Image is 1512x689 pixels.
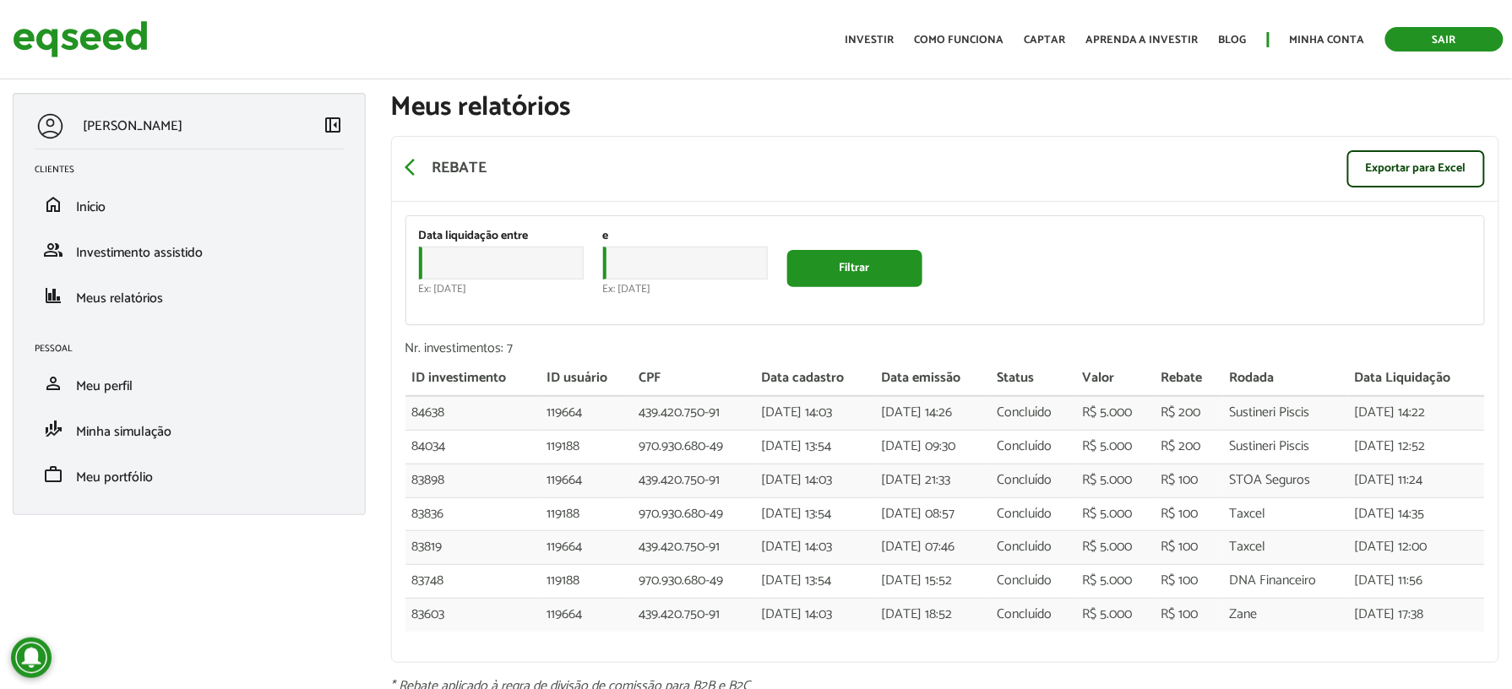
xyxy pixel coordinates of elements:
[1155,531,1223,565] td: R$ 100
[1223,531,1348,565] td: Taxcel
[76,196,106,219] span: Início
[35,464,344,485] a: workMeu portfólio
[1024,35,1065,46] a: Captar
[405,565,541,599] td: 83748
[1075,497,1154,531] td: R$ 5.000
[1348,599,1485,632] td: [DATE] 17:38
[990,565,1075,599] td: Concluído
[324,115,344,138] a: Colapsar menu
[76,466,153,489] span: Meu portfólio
[754,565,874,599] td: [DATE] 13:54
[432,160,487,178] p: Rebate
[787,250,922,287] button: Filtrar
[76,287,163,310] span: Meus relatórios
[874,565,990,599] td: [DATE] 15:52
[405,157,426,177] span: arrow_back_ios
[633,599,755,632] td: 439.420.750-91
[1219,35,1247,46] a: Blog
[874,396,990,430] td: [DATE] 14:26
[633,531,755,565] td: 439.420.750-91
[1155,565,1223,599] td: R$ 100
[990,430,1075,464] td: Concluído
[35,194,344,214] a: homeInício
[405,599,541,632] td: 83603
[13,17,148,62] img: EqSeed
[633,497,755,531] td: 970.930.680-49
[1223,599,1348,632] td: Zane
[405,362,541,396] th: ID investimento
[990,396,1075,430] td: Concluído
[990,464,1075,497] td: Concluído
[324,115,344,135] span: left_panel_close
[43,419,63,439] span: finance_mode
[874,497,990,531] td: [DATE] 08:57
[1075,396,1154,430] td: R$ 5.000
[540,497,633,531] td: 119188
[1385,27,1504,52] a: Sair
[43,373,63,393] span: person
[419,231,529,242] label: Data liquidação entre
[633,565,755,599] td: 970.930.680-49
[874,599,990,632] td: [DATE] 18:52
[1348,497,1485,531] td: [DATE] 14:35
[1075,531,1154,565] td: R$ 5.000
[845,35,894,46] a: Investir
[754,599,874,632] td: [DATE] 14:03
[1155,464,1223,497] td: R$ 100
[1223,396,1348,430] td: Sustineri Piscis
[540,565,633,599] td: 119188
[22,182,356,227] li: Início
[1348,531,1485,565] td: [DATE] 12:00
[1155,599,1223,632] td: R$ 100
[633,396,755,430] td: 439.420.750-91
[35,165,356,175] h2: Clientes
[603,284,772,295] div: Ex: [DATE]
[540,599,633,632] td: 119664
[1223,497,1348,531] td: Taxcel
[76,375,133,398] span: Meu perfil
[35,240,344,260] a: groupInvestimento assistido
[1223,464,1348,497] td: STOA Seguros
[754,531,874,565] td: [DATE] 14:03
[43,240,63,260] span: group
[1223,565,1348,599] td: DNA Financeiro
[1075,599,1154,632] td: R$ 5.000
[1348,396,1485,430] td: [DATE] 14:22
[540,531,633,565] td: 119664
[35,373,344,393] a: personMeu perfil
[1290,35,1365,46] a: Minha conta
[35,344,356,354] h2: Pessoal
[633,430,755,464] td: 970.930.680-49
[405,430,541,464] td: 84034
[35,419,344,439] a: finance_modeMinha simulação
[754,464,874,497] td: [DATE] 14:03
[405,396,541,430] td: 84638
[540,430,633,464] td: 119188
[754,497,874,531] td: [DATE] 13:54
[874,430,990,464] td: [DATE] 09:30
[405,531,541,565] td: 83819
[405,497,541,531] td: 83836
[43,464,63,485] span: work
[754,362,874,396] th: Data cadastro
[1075,362,1154,396] th: Valor
[633,464,755,497] td: 439.420.750-91
[540,362,633,396] th: ID usuário
[1348,430,1485,464] td: [DATE] 12:52
[405,342,1486,355] div: Nr. investimentos: 7
[76,420,171,443] span: Minha simulação
[22,227,356,273] li: Investimento assistido
[22,273,356,318] li: Meus relatórios
[43,285,63,306] span: finance
[419,284,588,295] div: Ex: [DATE]
[76,241,203,264] span: Investimento assistido
[22,452,356,497] li: Meu portfólio
[990,599,1075,632] td: Concluído
[1155,430,1223,464] td: R$ 200
[1155,362,1223,396] th: Rebate
[1348,362,1485,396] th: Data Liquidação
[1075,430,1154,464] td: R$ 5.000
[22,406,356,452] li: Minha simulação
[990,497,1075,531] td: Concluído
[990,362,1075,396] th: Status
